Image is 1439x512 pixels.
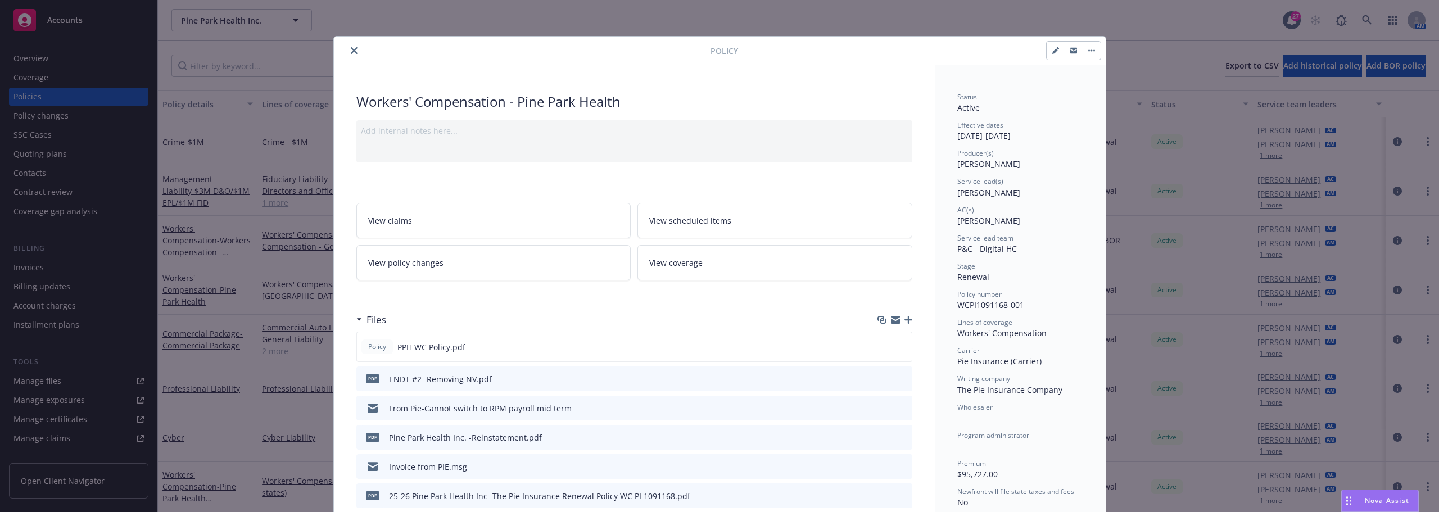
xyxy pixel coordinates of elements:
[366,491,379,500] span: pdf
[389,373,492,385] div: ENDT #2- Removing NV.pdf
[957,261,975,271] span: Stage
[957,459,986,468] span: Premium
[880,432,889,443] button: download file
[637,203,912,238] a: View scheduled items
[957,356,1042,366] span: Pie Insurance (Carrier)
[957,271,989,282] span: Renewal
[957,243,1017,254] span: P&C - Digital HC
[957,92,977,102] span: Status
[389,432,542,443] div: Pine Park Health Inc. -Reinstatement.pdf
[957,413,960,423] span: -
[356,92,912,111] div: Workers' Compensation - Pine Park Health
[957,289,1002,299] span: Policy number
[957,300,1024,310] span: WCPI1091168-001
[957,384,1062,395] span: The Pie Insurance Company
[957,148,994,158] span: Producer(s)
[957,158,1020,169] span: [PERSON_NAME]
[389,461,467,473] div: Invoice from PIE.msg
[368,215,412,226] span: View claims
[356,312,386,327] div: Files
[898,490,908,502] button: preview file
[880,490,889,502] button: download file
[356,245,631,280] a: View policy changes
[898,373,908,385] button: preview file
[957,120,1083,142] div: [DATE] - [DATE]
[711,45,738,57] span: Policy
[637,245,912,280] a: View coverage
[957,187,1020,198] span: [PERSON_NAME]
[957,497,968,508] span: No
[389,490,690,502] div: 25-26 Pine Park Health Inc- The Pie Insurance Renewal Policy WC PI 1091168.pdf
[957,346,980,355] span: Carrier
[1341,490,1419,512] button: Nova Assist
[957,374,1010,383] span: Writing company
[957,469,998,479] span: $95,727.00
[957,215,1020,226] span: [PERSON_NAME]
[880,373,889,385] button: download file
[347,44,361,57] button: close
[957,318,1012,327] span: Lines of coverage
[397,341,465,353] span: PPH WC Policy.pdf
[366,433,379,441] span: pdf
[957,102,980,113] span: Active
[649,215,731,226] span: View scheduled items
[898,402,908,414] button: preview file
[957,233,1013,243] span: Service lead team
[1365,496,1409,505] span: Nova Assist
[649,257,703,269] span: View coverage
[957,176,1003,186] span: Service lead(s)
[879,341,888,353] button: download file
[361,125,908,137] div: Add internal notes here...
[366,312,386,327] h3: Files
[957,205,974,215] span: AC(s)
[957,120,1003,130] span: Effective dates
[366,342,388,352] span: Policy
[957,328,1047,338] span: Workers' Compensation
[898,461,908,473] button: preview file
[957,431,1029,440] span: Program administrator
[1342,490,1356,511] div: Drag to move
[366,374,379,383] span: pdf
[897,341,907,353] button: preview file
[957,487,1074,496] span: Newfront will file state taxes and fees
[898,432,908,443] button: preview file
[880,402,889,414] button: download file
[368,257,444,269] span: View policy changes
[957,402,993,412] span: Wholesaler
[356,203,631,238] a: View claims
[880,461,889,473] button: download file
[957,441,960,451] span: -
[389,402,572,414] div: From Pie-Cannot switch to RPM payroll mid term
